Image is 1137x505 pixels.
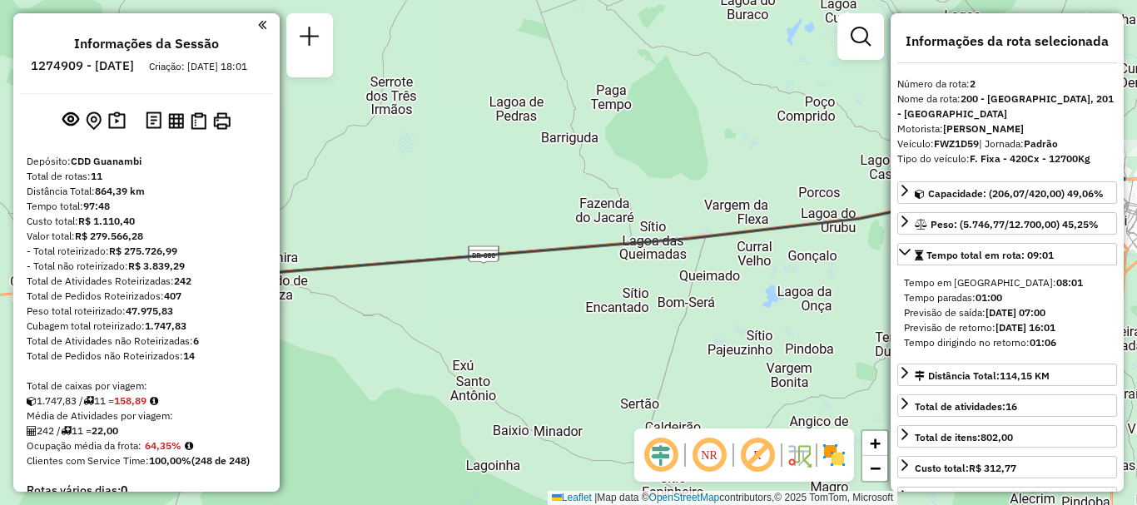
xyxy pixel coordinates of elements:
div: Cubagem total roteirizado: [27,319,266,334]
div: Map data © contributors,© 2025 TomTom, Microsoft [548,491,897,505]
div: 242 / 11 = [27,423,266,438]
strong: R$ 279.566,28 [75,230,143,242]
div: Custo total: [915,461,1016,476]
div: Nome da rota: [897,92,1117,121]
div: Peso total roteirizado: [27,304,266,319]
div: Tempo dirigindo no retorno: [904,335,1110,350]
strong: 97:48 [83,200,110,212]
span: Ocultar deslocamento [641,435,681,475]
a: Zoom out [862,456,887,481]
strong: 100,00% [149,454,191,467]
button: Exibir sessão original [59,107,82,134]
strong: R$ 1.110,40 [78,215,135,227]
strong: [PERSON_NAME] [943,122,1024,135]
div: Média de Atividades por viagem: [27,408,266,423]
div: Veículo: [897,136,1117,151]
h6: 1274909 - [DATE] [31,58,134,73]
em: Média calculada utilizando a maior ocupação (%Peso ou %Cubagem) de cada rota da sessão. Rotas cro... [185,441,193,451]
strong: 08:01 [1056,276,1083,289]
strong: R$ 275.726,99 [109,245,177,257]
div: Total de Pedidos não Roteirizados: [27,349,266,364]
div: Previsão de saída: [904,305,1110,320]
strong: 407 [164,290,181,302]
div: Total de Atividades Roteirizadas: [27,274,266,289]
span: 114,15 KM [1000,369,1050,382]
a: Custo total:R$ 312,77 [897,456,1117,478]
div: Número da rota: [897,77,1117,92]
strong: R$ 3.839,29 [128,260,185,272]
div: Tempo total: [27,199,266,214]
a: Exibir filtros [844,20,877,53]
strong: CDD Guanambi [71,155,142,167]
strong: 6 [193,334,199,347]
div: - Total roteirizado: [27,244,266,259]
a: Peso: (5.746,77/12.700,00) 45,25% [897,212,1117,235]
span: Capacidade: (206,07/420,00) 49,06% [928,187,1104,200]
div: Total de itens: [915,430,1013,445]
div: Motorista: [897,121,1117,136]
div: 1.747,83 / 11 = [27,394,266,408]
span: Tempo total em rota: 09:01 [926,249,1054,261]
button: Logs desbloquear sessão [142,108,165,134]
strong: R$ 312,77 [969,462,1016,474]
strong: 11 [91,170,102,182]
strong: 864,39 km [95,185,145,197]
strong: [DATE] 07:00 [986,306,1045,319]
div: Total de Atividades não Roteirizadas: [27,334,266,349]
div: Criação: [DATE] 18:01 [142,59,254,74]
a: Distância Total:114,15 KM [897,364,1117,386]
h4: Informações da rota selecionada [897,33,1117,49]
strong: FWZ1D59 [934,137,979,150]
button: Imprimir Rotas [210,109,234,133]
div: Total de rotas: [27,169,266,184]
i: Total de rotas [61,426,72,436]
div: Tempo paradas: [904,290,1110,305]
button: Painel de Sugestão [105,108,129,134]
span: Peso: (5.746,77/12.700,00) 45,25% [931,218,1099,230]
div: Total de Pedidos Roteirizados: [27,289,266,304]
div: Distância Total: [27,184,266,199]
a: OpenStreetMap [649,492,720,503]
a: Leaflet [552,492,592,503]
strong: 1.747,83 [145,319,186,332]
strong: F. Fixa - 420Cx - 12700Kg [970,152,1090,165]
strong: 0 [121,483,127,498]
button: Visualizar relatório de Roteirização [165,109,187,131]
span: Ocultar NR [689,435,729,475]
i: Total de Atividades [27,426,37,436]
button: Centralizar mapa no depósito ou ponto de apoio [82,108,105,134]
strong: 2 [970,77,976,90]
strong: 22,00 [92,424,118,437]
strong: 64,35% [145,439,181,452]
button: Visualizar Romaneio [187,109,210,133]
strong: 200 - [GEOGRAPHIC_DATA], 201 - [GEOGRAPHIC_DATA] [897,92,1114,120]
div: Tipo do veículo: [897,151,1117,166]
a: Capacidade: (206,07/420,00) 49,06% [897,181,1117,204]
span: + [870,433,881,453]
a: Clique aqui para minimizar o painel [258,15,266,34]
div: Tempo total em rota: 09:01 [897,269,1117,357]
a: Total de itens:802,00 [897,425,1117,448]
span: − [870,458,881,478]
i: Cubagem total roteirizado [27,396,37,406]
i: Meta Caixas/viagem: 205,07 Diferença: -46,18 [150,396,158,406]
strong: 16 [1005,400,1017,413]
strong: 14 [183,349,195,362]
h4: Informações da Sessão [74,36,219,52]
div: Previsão de retorno: [904,320,1110,335]
div: Distância Total: [915,369,1050,384]
strong: Padrão [1024,137,1058,150]
strong: 242 [174,275,191,287]
i: Total de rotas [83,396,94,406]
span: Total de atividades: [915,400,1017,413]
div: Valor total: [27,229,266,244]
h4: Rotas vários dias: [27,483,266,498]
div: Depósito: [27,154,266,169]
div: Custo total: [27,214,266,229]
a: Tempo total em rota: 09:01 [897,243,1117,265]
div: - Total não roteirizado: [27,259,266,274]
div: Total de caixas por viagem: [27,379,266,394]
span: Exibir rótulo [737,435,777,475]
span: | Jornada: [979,137,1058,150]
strong: 158,89 [114,394,146,407]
